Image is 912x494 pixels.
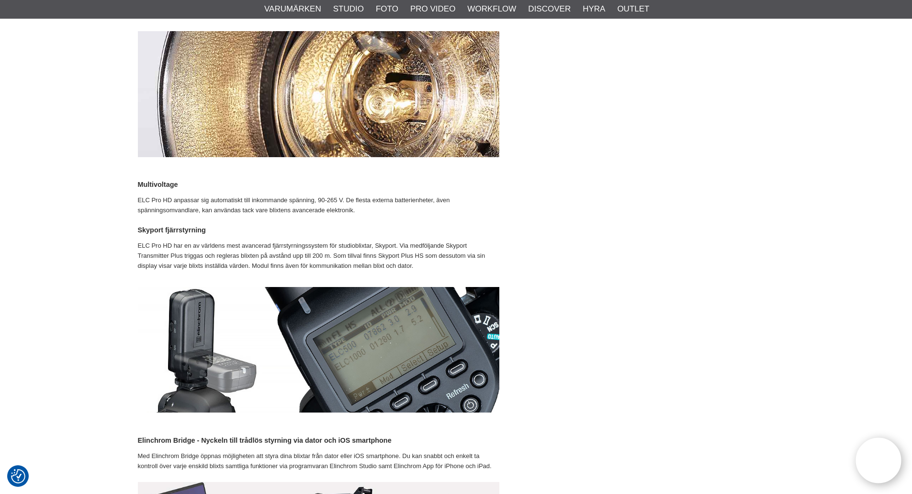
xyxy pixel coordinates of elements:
h4: Multivoltage [138,180,499,189]
button: Samtyckesinställningar [11,468,25,485]
a: Workflow [467,3,516,15]
a: Outlet [617,3,649,15]
a: Studio [333,3,364,15]
img: Elinchom ELC Pro HD - 300W Modelling Light [138,31,499,157]
img: Elinchrom Skyport Remote Control [138,287,499,413]
p: ELC Pro HD anpassar sig automatiskt till inkommande spänning, 90-265 V. De flesta externa batteri... [138,195,499,216]
a: Pro Video [410,3,455,15]
a: Hyra [583,3,605,15]
img: Revisit consent button [11,469,25,483]
a: Varumärken [264,3,321,15]
h4: Elinchrom Bridge - Nyckeln till trådlös styrning via dator och iOS smartphone [138,436,499,445]
p: Med Elinchrom Bridge öppnas möjligheten att styra dina blixtar från dator eller iOS smartphone. D... [138,451,499,471]
a: Discover [528,3,571,15]
h4: Skyport fjärrstyrning [138,225,499,235]
a: Foto [376,3,398,15]
p: ELC Pro HD har en av världens mest avancerad fjärrstyrningssystem för studioblixtar, Skyport. Via... [138,241,499,271]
